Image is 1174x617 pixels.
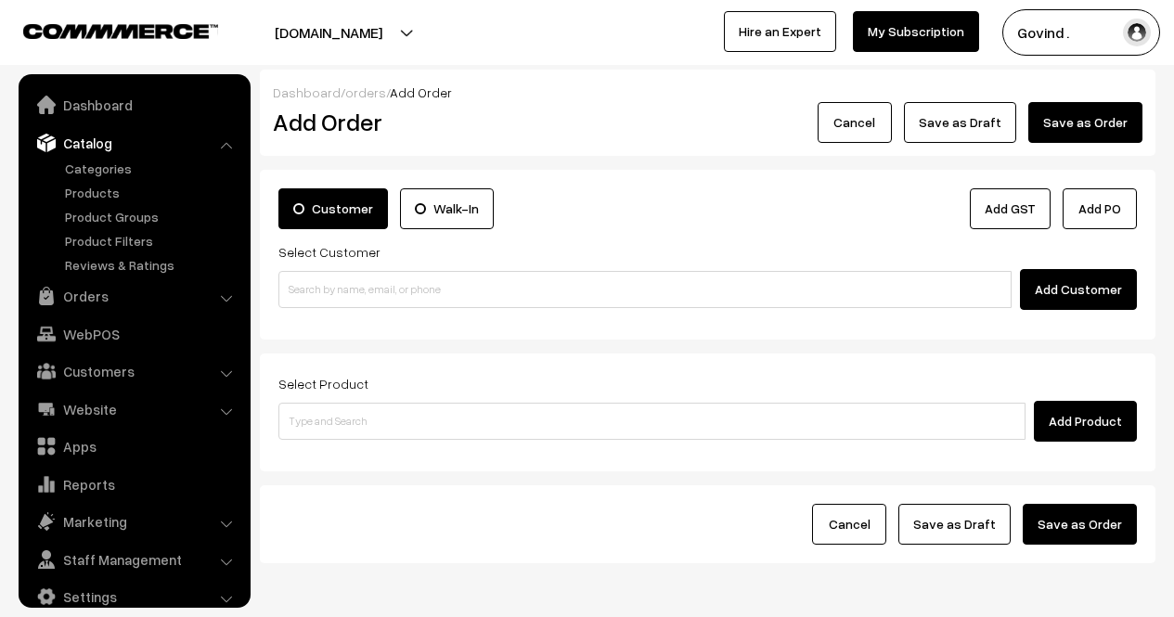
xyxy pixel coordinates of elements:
a: Customers [23,354,244,388]
label: Walk-In [400,188,494,229]
button: [DOMAIN_NAME] [210,9,447,56]
a: orders [345,84,386,100]
a: Settings [23,580,244,613]
button: Save as Order [1023,504,1137,545]
button: Cancel [812,504,886,545]
a: Website [23,392,244,426]
a: Orders [23,279,244,313]
img: COMMMERCE [23,24,218,38]
div: / / [273,83,1142,102]
h2: Add Order [273,108,544,136]
button: Add Product [1034,401,1137,442]
label: Select Product [278,374,368,393]
a: Dashboard [23,88,244,122]
button: Cancel [818,102,892,143]
a: Hire an Expert [724,11,836,52]
a: Reviews & Ratings [60,255,244,275]
button: Add PO [1063,188,1137,229]
img: user [1123,19,1151,46]
span: Add Order [390,84,452,100]
a: Products [60,183,244,202]
a: Dashboard [273,84,341,100]
button: Save as Draft [904,102,1016,143]
a: My Subscription [853,11,979,52]
label: Customer [278,188,388,229]
a: Reports [23,468,244,501]
a: Staff Management [23,543,244,576]
button: Add Customer [1020,269,1137,310]
input: Search by name, email, or phone [278,271,1012,308]
input: Type and Search [278,403,1026,440]
a: Catalog [23,126,244,160]
button: Save as Draft [898,504,1011,545]
a: Product Filters [60,231,244,251]
a: Add GST [970,188,1051,229]
a: Categories [60,159,244,178]
a: Marketing [23,505,244,538]
a: Apps [23,430,244,463]
button: Govind . [1002,9,1160,56]
a: COMMMERCE [23,19,186,41]
button: Save as Order [1028,102,1142,143]
a: WebPOS [23,317,244,351]
label: Select Customer [278,242,381,262]
a: Product Groups [60,207,244,226]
